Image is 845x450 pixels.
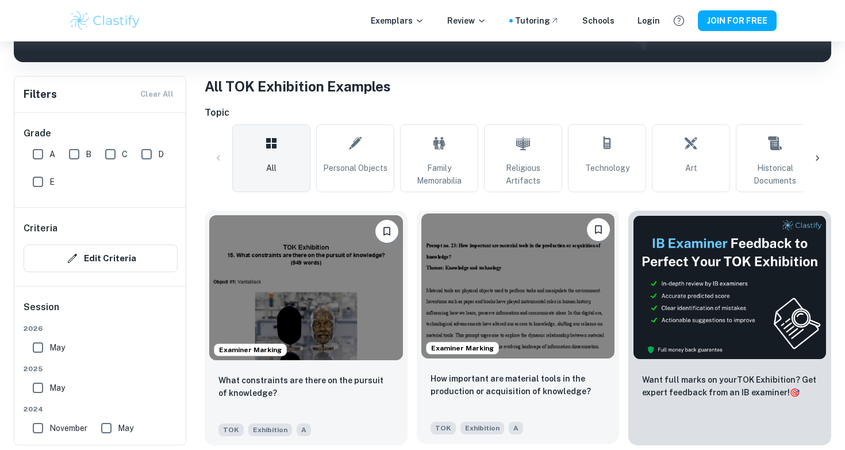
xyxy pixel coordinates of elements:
[248,424,292,436] span: Exhibition
[68,9,141,32] img: Clastify logo
[375,220,398,243] button: Please log in to bookmark exemplars
[741,162,809,187] span: Historical Documents
[24,222,57,235] h6: Criteria
[587,218,610,241] button: Please log in to bookmark exemplars
[209,215,403,360] img: TOK Exhibition example thumbnail: What constraints are there on the pursui
[637,14,660,27] a: Login
[790,388,800,397] span: 🎯
[24,404,178,414] span: 2024
[218,424,244,436] span: TOK
[515,14,559,27] a: Tutoring
[24,86,57,102] h6: Filters
[266,162,276,174] span: All
[24,245,178,272] button: Edit Criteria
[447,14,486,27] p: Review
[24,300,178,323] h6: Session
[86,148,91,161] span: B
[421,213,615,359] img: TOK Exhibition example thumbnail: How important are material tools in the
[698,10,777,31] button: JOIN FOR FREE
[509,422,523,434] span: A
[431,422,456,434] span: TOK
[405,162,473,187] span: Family Memorabilia
[633,215,827,360] img: Thumbnail
[628,211,831,445] a: ThumbnailWant full marks on yourTOK Exhibition? Get expert feedback from an IB examiner!
[427,343,498,353] span: Examiner Marking
[431,372,606,398] p: How important are material tools in the production or acquisition of knowledge?
[49,422,87,434] span: November
[118,422,133,434] span: May
[460,422,504,434] span: Exhibition
[205,76,831,97] h1: All TOK Exhibition Examples
[585,162,629,174] span: Technology
[49,148,55,161] span: A
[49,341,65,354] span: May
[685,162,697,174] span: Art
[642,373,817,399] p: Want full marks on your TOK Exhibition ? Get expert feedback from an IB examiner!
[371,14,424,27] p: Exemplars
[122,148,128,161] span: C
[669,11,689,30] button: Help and Feedback
[218,374,394,399] p: What constraints are there on the pursuit of knowledge?
[24,323,178,334] span: 2026
[323,162,387,174] span: Personal Objects
[582,14,614,27] a: Schools
[297,424,311,436] span: A
[489,162,557,187] span: Religious Artifacts
[205,211,408,445] a: Examiner MarkingPlease log in to bookmark exemplarsWhat constraints are there on the pursuit of k...
[49,176,55,188] span: E
[24,127,178,140] h6: Grade
[205,106,831,120] h6: Topic
[49,382,65,394] span: May
[214,345,286,355] span: Examiner Marking
[417,211,620,445] a: Examiner MarkingPlease log in to bookmark exemplarsHow important are material tools in the produc...
[24,364,178,374] span: 2025
[158,148,164,161] span: D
